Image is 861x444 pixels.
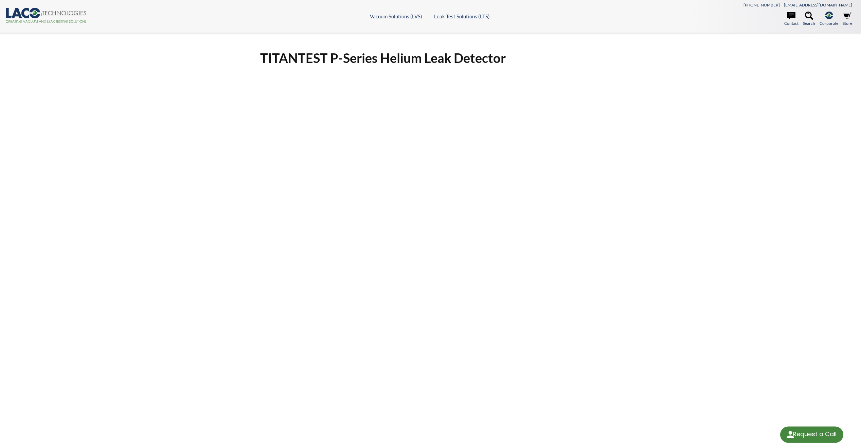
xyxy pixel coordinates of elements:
[743,2,780,7] a: [PHONE_NUMBER]
[434,13,490,19] a: Leak Test Solutions (LTS)
[820,20,838,27] span: Corporate
[370,13,422,19] a: Vacuum Solutions (LVS)
[784,12,799,27] a: Contact
[260,50,601,66] h1: TITANTEST P-Series Helium Leak Detector
[793,426,837,442] div: Request a Call
[784,2,852,7] a: [EMAIL_ADDRESS][DOMAIN_NAME]
[780,426,843,443] div: Request a Call
[785,429,796,440] img: round button
[843,12,852,27] a: Store
[803,12,815,27] a: Search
